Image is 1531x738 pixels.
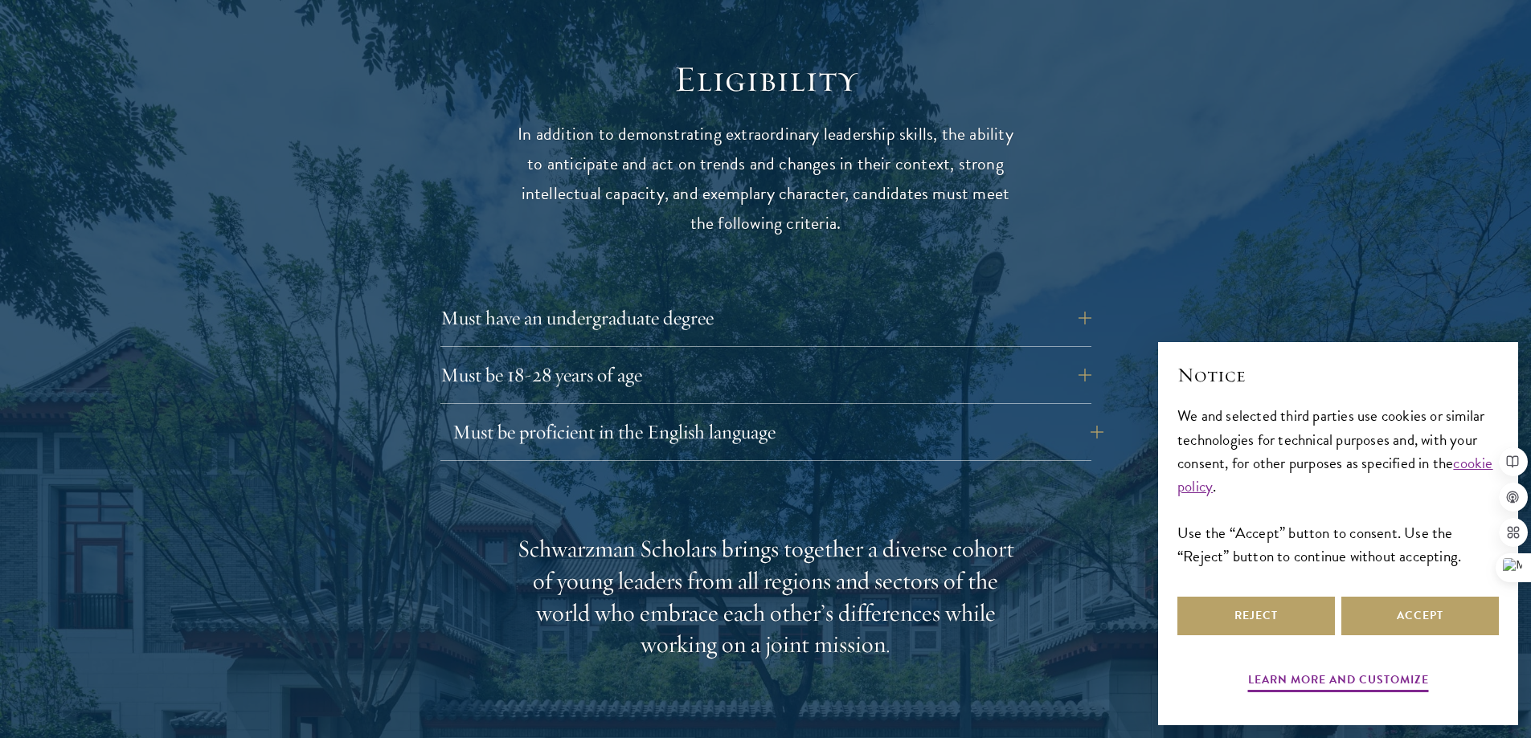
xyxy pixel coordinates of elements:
button: Accept [1341,597,1499,635]
div: Schwarzman Scholars brings together a diverse cohort of young leaders from all regions and sector... [517,533,1015,662]
button: Reject [1177,597,1335,635]
button: Must be proficient in the English language [452,413,1103,451]
p: In addition to demonstrating extraordinary leadership skills, the ability to anticipate and act o... [517,120,1015,239]
button: Must have an undergraduate degree [440,299,1091,337]
h2: Eligibility [517,57,1015,102]
h2: Notice [1177,361,1499,389]
button: Must be 18-28 years of age [440,356,1091,394]
div: We and selected third parties use cookies or similar technologies for technical purposes and, wit... [1177,404,1499,567]
button: Learn more and customize [1248,670,1429,695]
a: cookie policy [1177,451,1493,498]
